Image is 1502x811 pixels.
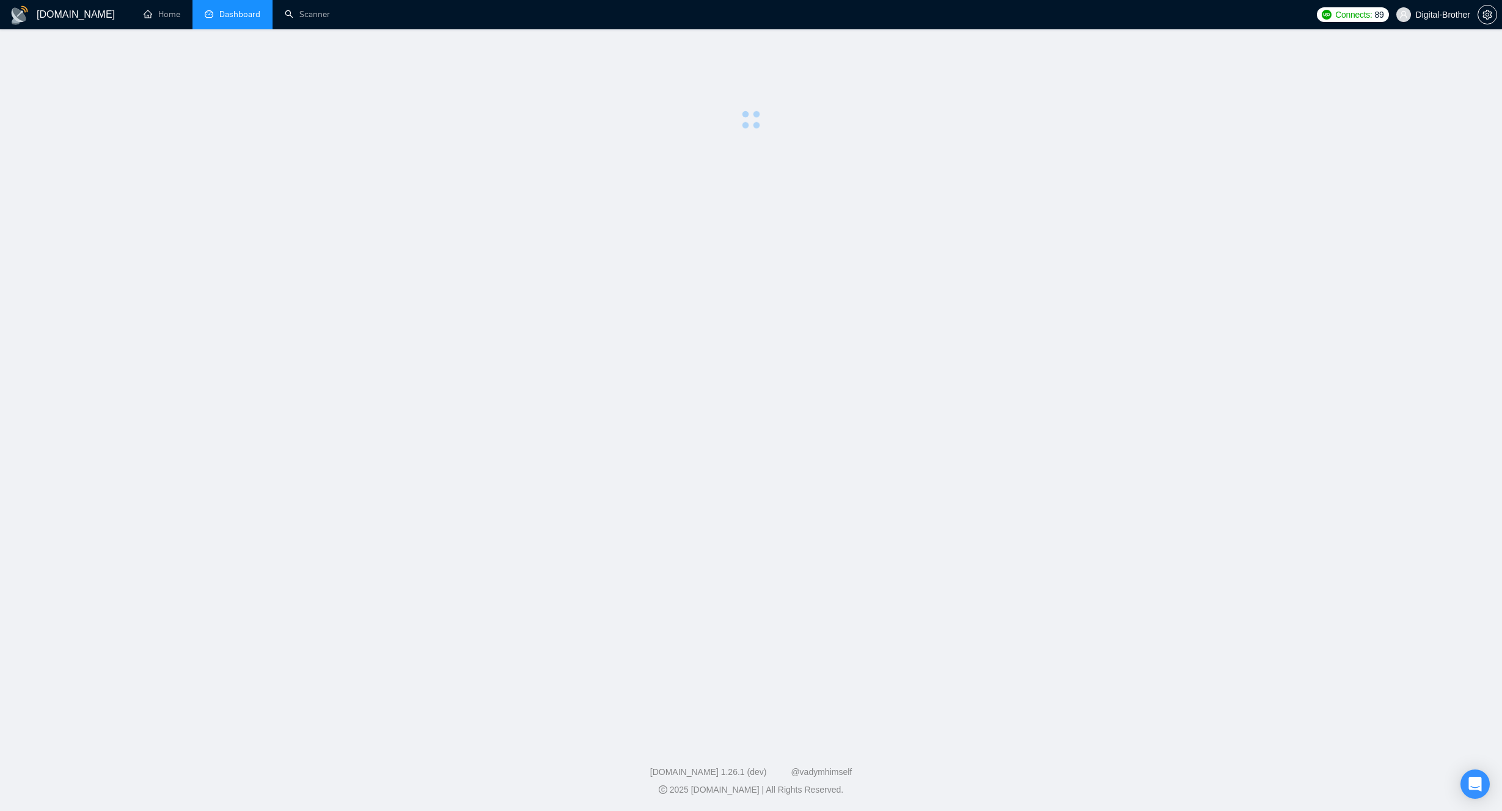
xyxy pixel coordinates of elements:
[791,767,852,777] a: @vadymhimself
[144,9,180,20] a: homeHome
[1478,10,1497,20] span: setting
[219,9,260,20] span: Dashboard
[650,767,767,777] a: [DOMAIN_NAME] 1.26.1 (dev)
[10,5,29,25] img: logo
[285,9,330,20] a: searchScanner
[1478,5,1497,24] button: setting
[1322,10,1332,20] img: upwork-logo.png
[10,784,1492,796] div: 2025 [DOMAIN_NAME] | All Rights Reserved.
[1335,8,1372,21] span: Connects:
[1375,8,1384,21] span: 89
[659,785,667,794] span: copyright
[205,10,213,18] span: dashboard
[1460,769,1490,799] div: Open Intercom Messenger
[1399,10,1408,19] span: user
[1478,10,1497,20] a: setting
